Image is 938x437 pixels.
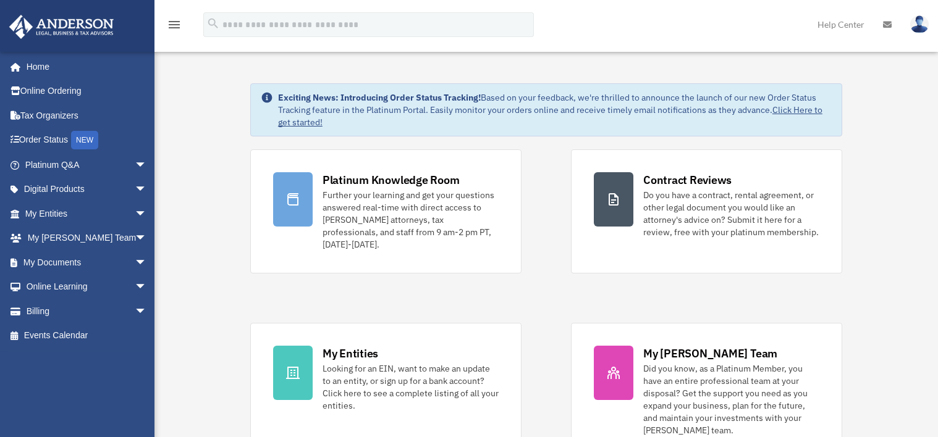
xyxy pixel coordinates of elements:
div: Do you have a contract, rental agreement, or other legal document you would like an attorney's ad... [643,189,819,238]
div: Contract Reviews [643,172,732,188]
a: Home [9,54,159,79]
a: My Documentsarrow_drop_down [9,250,166,275]
span: arrow_drop_down [135,299,159,324]
div: Platinum Knowledge Room [323,172,460,188]
div: Based on your feedback, we're thrilled to announce the launch of our new Order Status Tracking fe... [278,91,832,128]
a: Order StatusNEW [9,128,166,153]
a: Digital Productsarrow_drop_down [9,177,166,202]
div: Further your learning and get your questions answered real-time with direct access to [PERSON_NAM... [323,189,499,251]
i: menu [167,17,182,32]
div: My Entities [323,346,378,361]
div: Looking for an EIN, want to make an update to an entity, or sign up for a bank account? Click her... [323,362,499,412]
a: Online Learningarrow_drop_down [9,275,166,299]
a: Contract Reviews Do you have a contract, rental agreement, or other legal document you would like... [571,149,842,273]
span: arrow_drop_down [135,177,159,202]
span: arrow_drop_down [135,201,159,227]
a: Events Calendar [9,323,166,348]
a: My Entitiesarrow_drop_down [9,201,166,226]
i: search [206,17,220,30]
img: Anderson Advisors Platinum Portal [6,15,117,39]
strong: Exciting News: Introducing Order Status Tracking! [278,92,481,103]
div: NEW [71,131,98,149]
div: Did you know, as a Platinum Member, you have an entire professional team at your disposal? Get th... [643,362,819,436]
a: Click Here to get started! [278,104,822,128]
a: menu [167,22,182,32]
span: arrow_drop_down [135,226,159,251]
a: Tax Organizers [9,103,166,128]
span: arrow_drop_down [135,152,159,178]
a: Platinum Knowledge Room Further your learning and get your questions answered real-time with dire... [250,149,522,273]
a: Billingarrow_drop_down [9,299,166,323]
span: arrow_drop_down [135,275,159,300]
img: User Pic [910,15,929,33]
div: My [PERSON_NAME] Team [643,346,777,361]
span: arrow_drop_down [135,250,159,275]
a: Online Ordering [9,79,166,104]
a: Platinum Q&Aarrow_drop_down [9,152,166,177]
a: My [PERSON_NAME] Teamarrow_drop_down [9,226,166,251]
